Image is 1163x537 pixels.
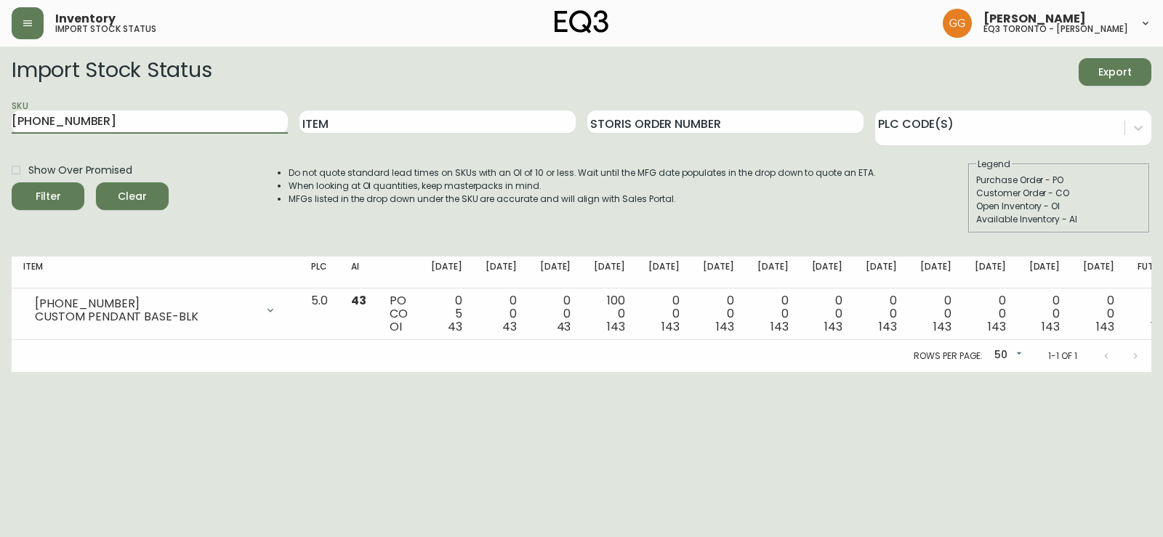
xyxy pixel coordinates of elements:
[557,318,571,335] span: 43
[920,294,951,334] div: 0 0
[582,257,637,288] th: [DATE]
[1079,58,1151,86] button: Export
[770,318,789,335] span: 143
[661,318,680,335] span: 143
[648,294,680,334] div: 0 0
[289,166,876,179] li: Do not quote standard lead times on SKUs with an OI of 10 or less. Wait until the MFG date popula...
[1042,318,1060,335] span: 143
[528,257,583,288] th: [DATE]
[96,182,169,210] button: Clear
[933,318,951,335] span: 143
[502,318,517,335] span: 43
[486,294,517,334] div: 0 0
[976,174,1142,187] div: Purchase Order - PO
[983,25,1128,33] h5: eq3 toronto - [PERSON_NAME]
[12,182,84,210] button: Filter
[289,179,876,193] li: When looking at OI quantities, keep masterpacks in mind.
[1090,63,1140,81] span: Export
[28,163,132,178] span: Show Over Promised
[691,257,746,288] th: [DATE]
[23,294,288,326] div: [PHONE_NUMBER]CUSTOM PENDANT BASE-BLK
[607,318,625,335] span: 143
[976,213,1142,226] div: Available Inventory - AI
[1083,294,1114,334] div: 0 0
[976,200,1142,213] div: Open Inventory - OI
[419,257,474,288] th: [DATE]
[914,350,983,363] p: Rows per page:
[540,294,571,334] div: 0 0
[474,257,528,288] th: [DATE]
[299,288,339,340] td: 5.0
[36,187,61,206] div: Filter
[746,257,800,288] th: [DATE]
[983,13,1086,25] span: [PERSON_NAME]
[976,187,1142,200] div: Customer Order - CO
[703,294,734,334] div: 0 0
[108,187,157,206] span: Clear
[824,318,842,335] span: 143
[339,257,378,288] th: AI
[637,257,691,288] th: [DATE]
[289,193,876,206] li: MFGs listed in the drop down under the SKU are accurate and will align with Sales Portal.
[1071,257,1126,288] th: [DATE]
[963,257,1018,288] th: [DATE]
[35,310,256,323] div: CUSTOM PENDANT BASE-BLK
[812,294,843,334] div: 0 0
[716,318,734,335] span: 143
[390,294,408,334] div: PO CO
[1096,318,1114,335] span: 143
[879,318,897,335] span: 143
[989,344,1025,368] div: 50
[594,294,625,334] div: 100 0
[431,294,462,334] div: 0 5
[943,9,972,38] img: dbfc93a9366efef7dcc9a31eef4d00a7
[757,294,789,334] div: 0 0
[12,58,212,86] h2: Import Stock Status
[975,294,1006,334] div: 0 0
[448,318,462,335] span: 43
[909,257,963,288] th: [DATE]
[1029,294,1061,334] div: 0 0
[1018,257,1072,288] th: [DATE]
[299,257,339,288] th: PLC
[351,292,366,309] span: 43
[1048,350,1077,363] p: 1-1 of 1
[35,297,256,310] div: [PHONE_NUMBER]
[800,257,855,288] th: [DATE]
[988,318,1006,335] span: 143
[390,318,402,335] span: OI
[12,257,299,288] th: Item
[854,257,909,288] th: [DATE]
[866,294,897,334] div: 0 0
[55,13,116,25] span: Inventory
[976,158,1012,171] legend: Legend
[55,25,156,33] h5: import stock status
[555,10,608,33] img: logo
